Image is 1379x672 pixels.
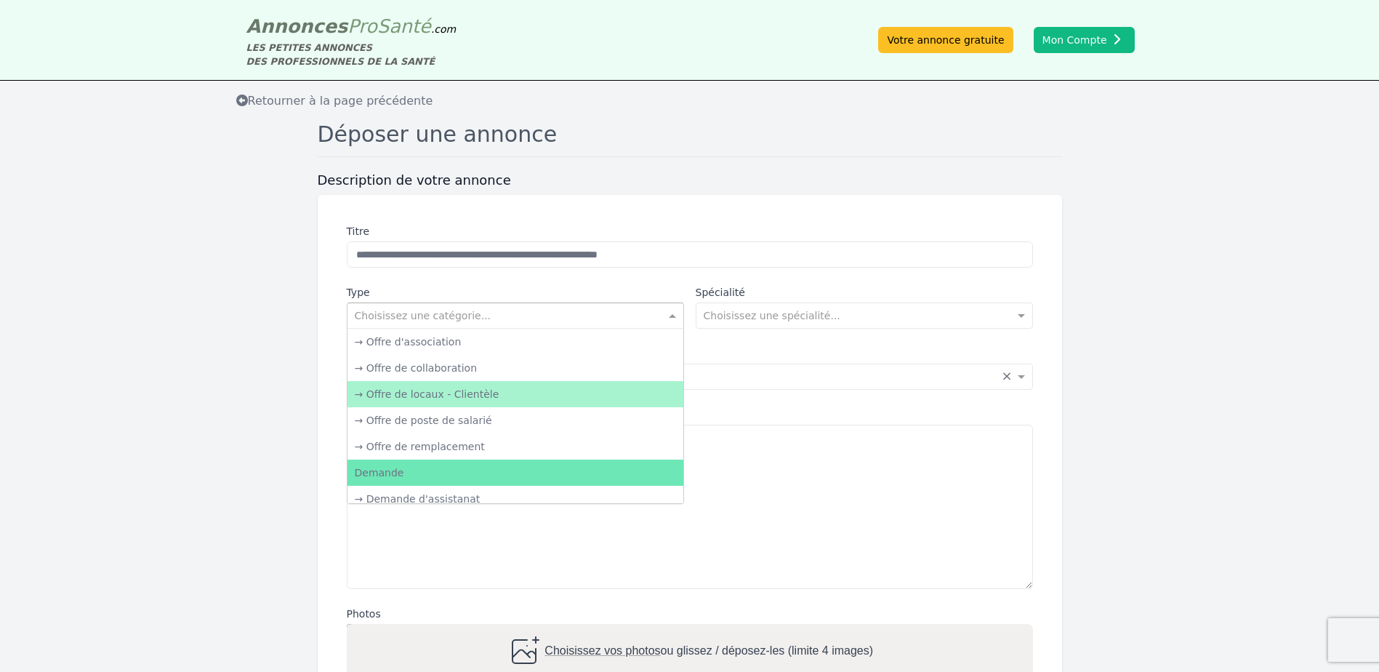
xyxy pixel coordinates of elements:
[347,15,377,37] span: Pro
[347,433,683,460] div: → Offre de remplacement
[318,172,1062,189] h3: Description de votre annonce
[878,27,1013,53] a: Votre annonce gratuite
[318,121,1062,157] h1: Déposer une annonce
[347,407,683,433] div: → Offre de poste de salarié
[347,407,1033,422] label: Description
[431,23,456,35] span: .com
[347,329,683,355] div: → Offre d'association
[1002,369,1014,384] span: Clear all
[347,224,1033,239] label: Titre
[347,328,684,504] ng-dropdown-panel: Options list
[347,355,683,381] div: → Offre de collaboration
[347,346,1033,361] label: Localisation
[246,41,457,68] div: LES PETITES ANNONCES DES PROFESSIONNELS DE LA SANTÉ
[377,15,431,37] span: Santé
[347,285,684,300] label: Type
[1034,27,1135,53] button: Mon Compte
[236,94,433,108] span: Retourner à la page précédente
[544,645,660,657] span: Choisissez vos photos
[506,634,872,669] div: ou glissez / déposez-les (limite 4 images)
[246,15,348,37] span: Annonces
[347,460,683,486] div: Demande
[236,95,248,106] i: Retourner à la liste
[246,15,457,37] a: AnnoncesProSanté.com
[347,486,683,512] div: → Demande d'assistanat
[347,381,683,407] div: → Offre de locaux - Clientèle
[696,285,1033,300] label: Spécialité
[347,607,1033,621] label: Photos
